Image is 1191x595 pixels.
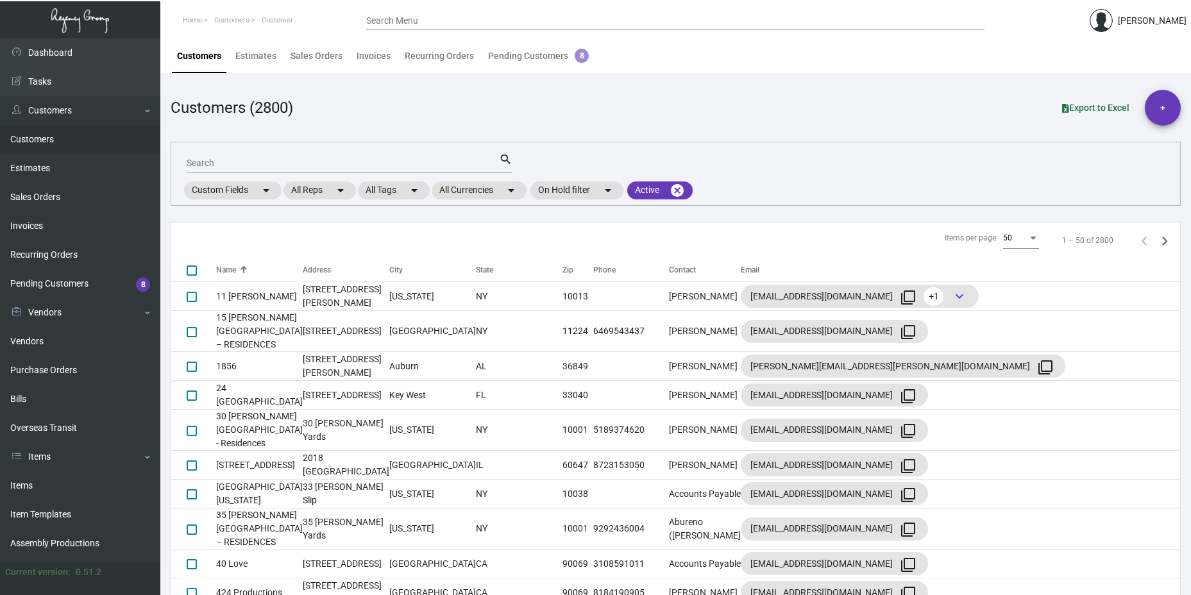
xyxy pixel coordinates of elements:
td: NY [476,410,562,451]
td: [GEOGRAPHIC_DATA] [389,311,476,352]
td: [PERSON_NAME] [669,352,741,381]
span: keyboard_arrow_down [952,289,967,304]
button: + [1145,90,1181,126]
td: 35 [PERSON_NAME] Yards [303,508,389,549]
td: 6469543437 [593,311,669,352]
span: 50 [1003,233,1012,242]
div: Name [216,264,236,276]
td: 35 [PERSON_NAME][GEOGRAPHIC_DATA] – RESIDENCES [216,508,303,549]
div: [EMAIL_ADDRESS][DOMAIN_NAME] [750,455,918,475]
mat-icon: arrow_drop_down [503,183,519,198]
mat-chip: Custom Fields [184,181,282,199]
td: NY [476,311,562,352]
mat-icon: arrow_drop_down [333,183,348,198]
span: Customers [214,16,249,24]
div: Contact [669,264,696,276]
td: FL [476,381,562,410]
div: State [476,264,493,276]
th: Email [741,258,1185,282]
td: Accounts Payable [669,480,741,508]
div: [EMAIL_ADDRESS][DOMAIN_NAME] [750,483,918,504]
mat-icon: arrow_drop_down [258,183,274,198]
td: [US_STATE] [389,480,476,508]
div: [EMAIL_ADDRESS][DOMAIN_NAME] [750,321,918,342]
td: 1856 [216,352,303,381]
div: [EMAIL_ADDRESS][DOMAIN_NAME] [750,519,918,539]
mat-icon: filter_none [900,487,916,503]
img: admin@bootstrapmaster.com [1090,9,1113,32]
td: Abureno ([PERSON_NAME] [669,508,741,549]
button: Export to Excel [1052,96,1140,119]
div: Invoices [357,49,391,63]
td: 11224 [562,311,593,352]
td: Accounts Payable [669,549,741,578]
td: Auburn [389,352,476,381]
td: 10001 [562,508,593,549]
td: AL [476,352,562,381]
div: Zip [562,264,593,276]
td: [GEOGRAPHIC_DATA] [US_STATE] [216,480,303,508]
td: [PERSON_NAME] [669,381,741,410]
td: 40 Love [216,549,303,578]
mat-icon: cancel [670,183,685,198]
td: 10038 [562,480,593,508]
div: Phone [593,264,669,276]
td: [PERSON_NAME] [669,410,741,451]
mat-chip: All Reps [283,181,356,199]
mat-icon: arrow_drop_down [600,183,616,198]
mat-select: Items per page: [1003,234,1039,243]
mat-icon: filter_none [900,522,916,537]
mat-icon: arrow_drop_down [407,183,422,198]
div: [EMAIL_ADDRESS][DOMAIN_NAME] [750,286,969,306]
td: 15 [PERSON_NAME][GEOGRAPHIC_DATA] – RESIDENCES [216,311,303,352]
td: [PERSON_NAME] [669,451,741,480]
mat-icon: filter_none [900,423,916,439]
td: 9292436004 [593,508,669,549]
mat-icon: filter_none [900,557,916,573]
mat-icon: filter_none [1038,360,1053,375]
div: [EMAIL_ADDRESS][DOMAIN_NAME] [750,420,918,440]
div: Current version: [5,566,71,579]
td: 8723153050 [593,451,669,480]
div: Contact [669,264,741,276]
div: Items per page: [945,232,998,244]
td: 33 [PERSON_NAME] Slip [303,480,389,508]
div: Address [303,264,389,276]
span: + [1160,90,1165,126]
td: [US_STATE] [389,282,476,311]
td: [GEOGRAPHIC_DATA] [389,549,476,578]
span: Customer [262,16,293,24]
div: City [389,264,403,276]
div: Sales Orders [291,49,342,63]
button: Next page [1154,230,1175,251]
td: [GEOGRAPHIC_DATA] [389,451,476,480]
mat-icon: filter_none [900,389,916,404]
mat-icon: filter_none [900,324,916,340]
td: [STREET_ADDRESS] [303,381,389,410]
td: [US_STATE] [389,410,476,451]
span: Home [183,16,202,24]
td: 10013 [562,282,593,311]
div: [PERSON_NAME][EMAIL_ADDRESS][PERSON_NAME][DOMAIN_NAME] [750,356,1056,376]
mat-chip: Active [627,181,693,199]
button: Previous page [1134,230,1154,251]
div: 1 – 50 of 2800 [1062,235,1113,246]
td: 2018 [GEOGRAPHIC_DATA] [303,451,389,480]
td: 60647 [562,451,593,480]
td: 30 [PERSON_NAME][GEOGRAPHIC_DATA] - Residences [216,410,303,451]
td: Key West [389,381,476,410]
div: Phone [593,264,616,276]
div: City [389,264,476,276]
div: Estimates [235,49,276,63]
td: [STREET_ADDRESS] [303,549,389,578]
td: [US_STATE] [389,508,476,549]
td: 24 [GEOGRAPHIC_DATA] [216,381,303,410]
span: Export to Excel [1062,103,1129,113]
td: IL [476,451,562,480]
td: 90069 [562,549,593,578]
td: CA [476,549,562,578]
div: [PERSON_NAME] [1118,14,1187,28]
div: 0.51.2 [76,566,101,579]
td: [PERSON_NAME] [669,311,741,352]
mat-chip: All Tags [358,181,430,199]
